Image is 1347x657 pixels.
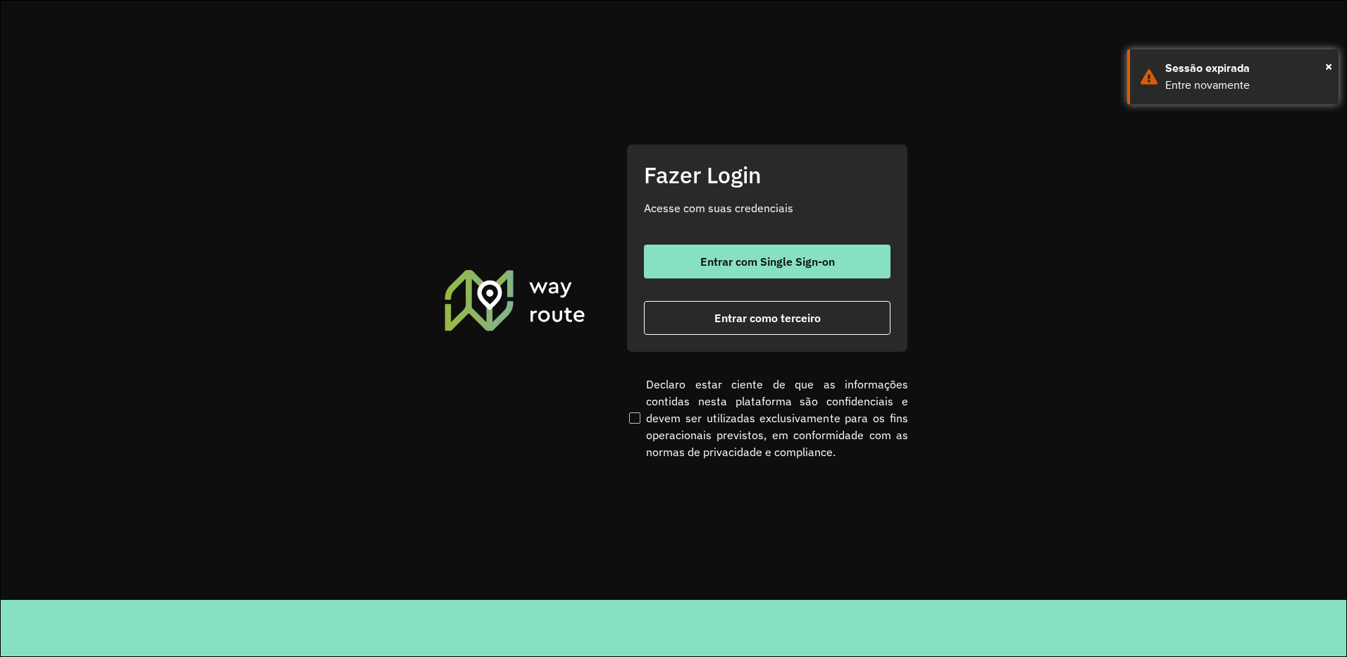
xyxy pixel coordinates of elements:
[1325,56,1332,77] span: ×
[700,256,835,267] span: Entrar com Single Sign-on
[1325,56,1332,77] button: Close
[1165,60,1328,77] div: Sessão expirada
[644,301,890,335] button: button
[1165,77,1328,94] div: Entre novamente
[714,312,821,324] span: Entrar como terceiro
[644,161,890,188] h2: Fazer Login
[626,376,908,460] label: Declaro estar ciente de que as informações contidas nesta plataforma são confidenciais e devem se...
[442,268,588,333] img: Roteirizador AmbevTech
[644,245,890,278] button: button
[644,199,890,216] p: Acesse com suas credenciais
